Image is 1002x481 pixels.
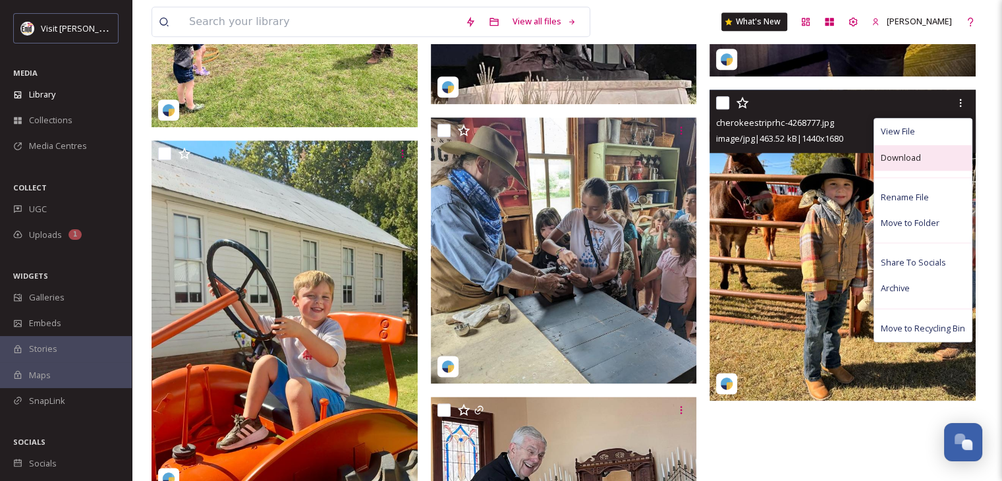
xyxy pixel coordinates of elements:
[29,229,62,241] span: Uploads
[29,291,65,304] span: Galleries
[182,7,459,36] input: Search your library
[944,423,982,461] button: Open Chat
[441,360,455,373] img: snapsea-logo.png
[881,256,946,269] span: Share To Socials
[13,271,48,281] span: WIDGETS
[506,9,583,34] a: View all files
[29,203,47,215] span: UGC
[881,152,921,164] span: Download
[441,80,455,94] img: snapsea-logo.png
[41,22,125,34] span: Visit [PERSON_NAME]
[69,229,82,240] div: 1
[29,457,57,470] span: Socials
[29,88,55,101] span: Library
[21,22,34,35] img: visitenid_logo.jpeg
[710,90,976,401] img: cherokeestriprhc-4268777.jpg
[720,377,733,390] img: snapsea-logo.png
[29,369,51,382] span: Maps
[716,132,843,144] span: image/jpg | 463.52 kB | 1440 x 1680
[881,282,910,295] span: Archive
[721,13,787,31] a: What's New
[881,217,939,229] span: Move to Folder
[431,117,697,383] img: cherokeestriprhc-4268779.jpg
[720,53,733,66] img: snapsea-logo.png
[881,322,965,335] span: Move to Recycling Bin
[29,343,57,355] span: Stories
[881,191,929,204] span: Rename File
[29,317,61,329] span: Embeds
[881,125,915,138] span: View File
[13,437,45,447] span: SOCIALS
[29,140,87,152] span: Media Centres
[162,103,175,117] img: snapsea-logo.png
[887,15,952,27] span: [PERSON_NAME]
[29,395,65,407] span: SnapLink
[13,68,38,78] span: MEDIA
[716,117,833,128] span: cherokeestriprhc-4268777.jpg
[865,9,959,34] a: [PERSON_NAME]
[13,183,47,192] span: COLLECT
[29,114,72,127] span: Collections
